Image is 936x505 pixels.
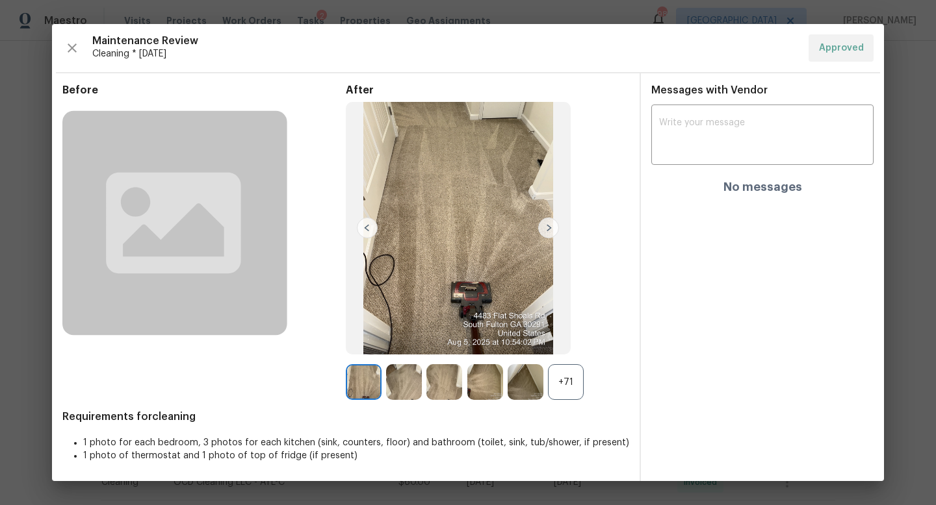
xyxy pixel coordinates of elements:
[62,84,346,97] span: Before
[92,47,798,60] span: Cleaning * [DATE]
[62,410,629,423] span: Requirements for cleaning
[538,217,559,238] img: right-chevron-button-url
[723,180,802,193] h4: No messages
[357,217,378,238] img: left-chevron-button-url
[346,84,629,97] span: After
[92,34,798,47] span: Maintenance Review
[548,364,584,400] div: +71
[651,85,768,95] span: Messages with Vendor
[83,449,629,462] li: 1 photo of thermostat and 1 photo of top of fridge (if present)
[83,436,629,449] li: 1 photo for each bedroom, 3 photos for each kitchen (sink, counters, floor) and bathroom (toilet,...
